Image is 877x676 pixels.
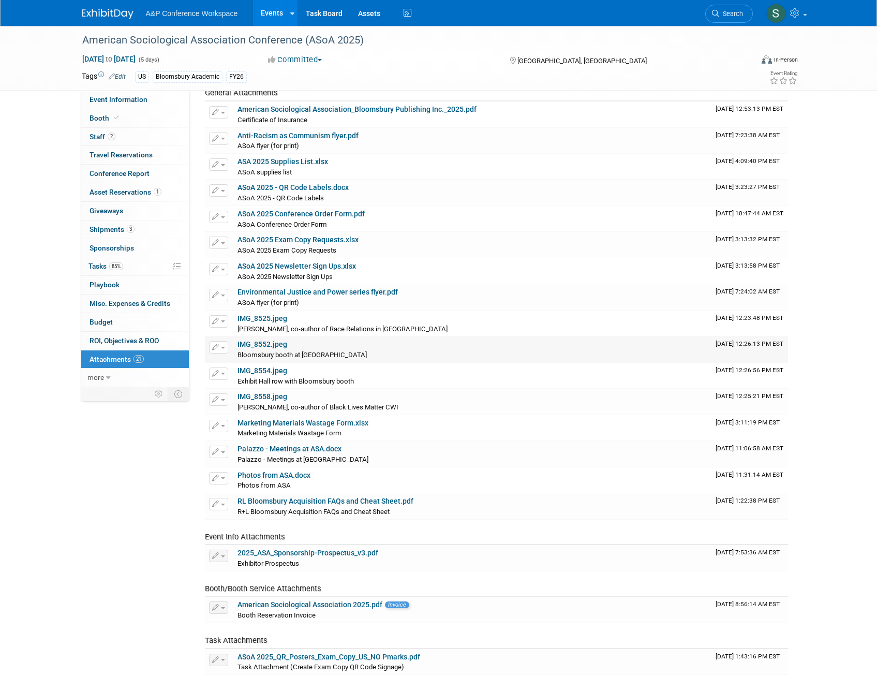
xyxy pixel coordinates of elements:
span: Palazzo - Meetings at [GEOGRAPHIC_DATA] [237,455,368,463]
span: A&P Conference Workspace [146,9,238,18]
span: Playbook [90,281,120,289]
span: Misc. Expenses & Credits [90,299,170,307]
span: 3 [127,225,135,233]
td: Upload Timestamp [711,336,788,362]
td: Upload Timestamp [711,415,788,441]
td: Upload Timestamp [711,154,788,180]
td: Upload Timestamp [711,545,788,571]
span: ASoA 2025 - QR Code Labels [237,194,324,202]
td: Upload Timestamp [711,206,788,232]
span: ASoA 2025 Newsletter Sign Ups [237,273,333,281]
a: Misc. Expenses & Credits [81,295,189,313]
a: more [81,369,189,387]
a: Asset Reservations1 [81,183,189,201]
td: Upload Timestamp [711,128,788,154]
span: Sponsorships [90,244,134,252]
i: Booth reservation complete [114,115,119,121]
span: Staff [90,133,115,141]
span: to [104,55,114,63]
span: Upload Timestamp [716,366,783,374]
span: Shipments [90,225,135,233]
a: Budget [81,313,189,331]
a: Staff2 [81,128,189,146]
span: Upload Timestamp [716,288,780,295]
a: Photos from ASA.docx [237,471,310,479]
span: 85% [109,262,123,270]
a: ASoA 2025 - QR Code Labels.docx [237,183,349,192]
a: American Sociological Association 2025.pdf [237,600,382,609]
span: Upload Timestamp [716,262,780,269]
span: Upload Timestamp [716,183,780,190]
span: Upload Timestamp [716,653,780,660]
td: Toggle Event Tabs [168,387,189,401]
a: Travel Reservations [81,146,189,164]
span: Travel Reservations [90,151,153,159]
a: Giveaways [81,202,189,220]
td: Upload Timestamp [711,649,788,675]
span: more [87,373,104,381]
span: ASoA supplies list [237,168,292,176]
a: ROI, Objectives & ROO [81,332,189,350]
td: Upload Timestamp [711,467,788,493]
span: Conference Report [90,169,150,178]
span: Event Information [90,95,147,104]
a: Attachments21 [81,350,189,369]
a: 2025_ASA_Sponsorship-Prospectus_v3.pdf [237,549,378,557]
span: Upload Timestamp [716,210,783,217]
div: Bloomsbury Academic [153,71,222,82]
a: Shipments3 [81,221,189,239]
a: IMG_8552.jpeg [237,340,287,348]
span: Exhibitor Prospectus [237,560,299,567]
span: ASoA Conference Order Form [237,221,327,228]
span: Marketing Materials Wastage Form [237,429,341,437]
span: Upload Timestamp [716,392,783,400]
span: R+L Bloomsbury Acquisition FAQs and Cheat Sheet [237,508,390,516]
span: Upload Timestamp [716,549,780,556]
span: 21 [133,355,144,363]
button: Committed [264,54,326,65]
span: Tasks [88,262,123,270]
td: Personalize Event Tab Strip [150,387,168,401]
span: Booth Reservation Invoice [237,611,316,619]
span: [DATE] [DATE] [82,54,136,64]
a: Sponsorships [81,239,189,257]
span: 1 [154,188,161,196]
td: Upload Timestamp [711,389,788,415]
span: Task Attachments [205,636,267,645]
td: Upload Timestamp [711,258,788,284]
span: Upload Timestamp [716,340,783,347]
td: Upload Timestamp [711,101,788,127]
span: Upload Timestamp [716,131,780,139]
a: Search [705,5,753,23]
a: Environmental Justice and Power series flyer.pdf [237,288,398,296]
span: [PERSON_NAME], co-author of Black Lives Matter CWI [237,403,398,411]
span: Search [719,10,743,18]
a: IMG_8525.jpeg [237,314,287,322]
td: Upload Timestamp [711,597,788,623]
a: IMG_8554.jpeg [237,366,287,375]
span: Upload Timestamp [716,157,780,165]
img: Format-Inperson.png [762,55,772,64]
span: Upload Timestamp [716,105,783,112]
span: Bloomsbury booth at [GEOGRAPHIC_DATA] [237,351,367,359]
span: General Attachments [205,88,278,97]
span: Upload Timestamp [716,236,780,243]
a: Edit [109,73,126,80]
td: Upload Timestamp [711,441,788,467]
td: Tags [82,71,126,83]
span: Asset Reservations [90,188,161,196]
a: Conference Report [81,165,189,183]
span: [GEOGRAPHIC_DATA], [GEOGRAPHIC_DATA] [517,57,647,65]
span: Booth [90,114,121,122]
span: (5 days) [138,56,159,63]
td: Upload Timestamp [711,311,788,336]
td: Upload Timestamp [711,493,788,519]
a: RL Bloomsbury Acquisition FAQs and Cheat Sheet.pdf [237,497,413,505]
span: Upload Timestamp [716,314,783,321]
span: Event Info Attachments [205,532,285,541]
a: American Sociological Association_Bloomsbury Publishing Inc._2025.pdf [237,105,477,113]
a: Marketing Materials Wastage Form.xlsx [237,419,368,427]
span: Upload Timestamp [716,445,783,452]
span: [PERSON_NAME], co-author of Race Relations in [GEOGRAPHIC_DATA] [237,325,448,333]
a: ASoA 2025 Newsletter Sign Ups.xlsx [237,262,356,270]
